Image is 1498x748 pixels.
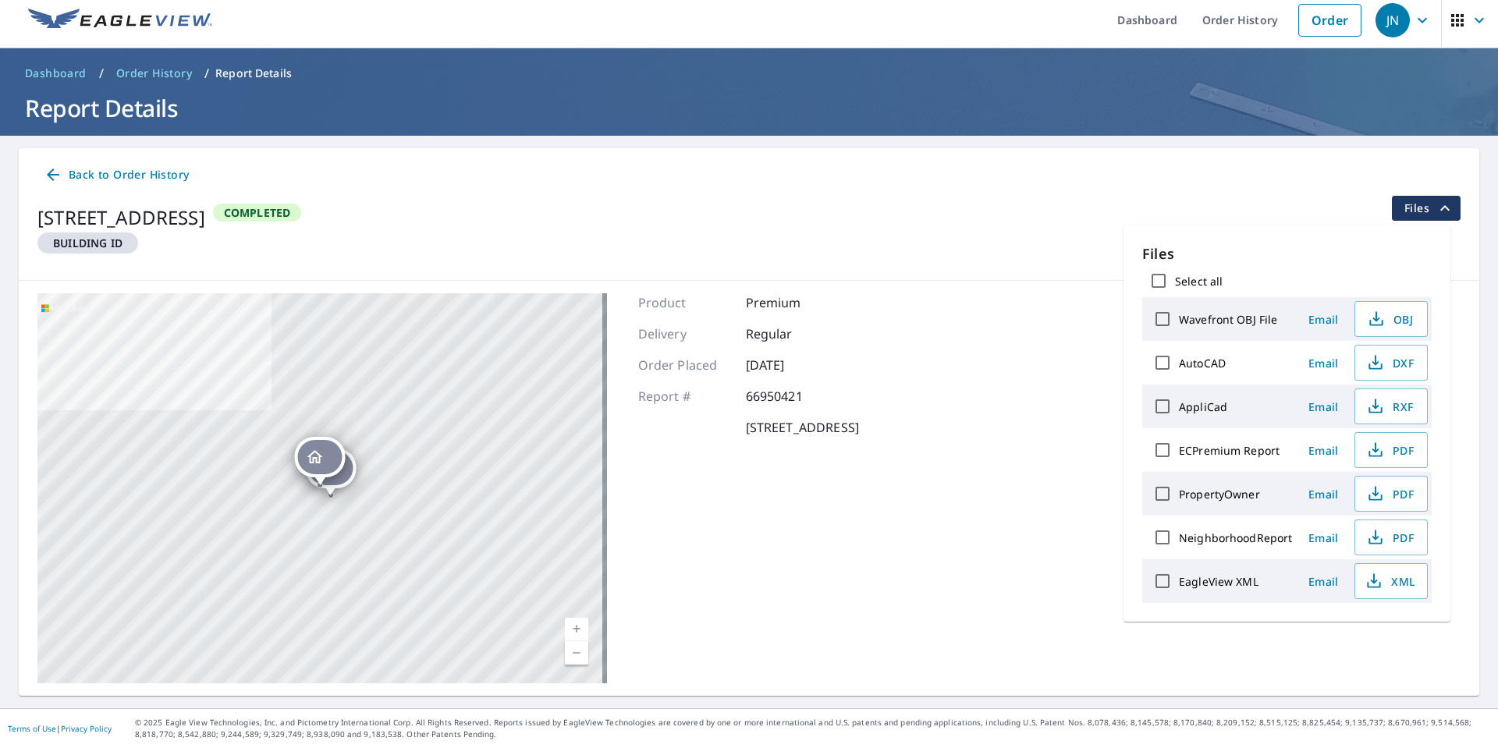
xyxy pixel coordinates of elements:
span: PDF [1365,484,1415,503]
button: DXF [1354,345,1428,381]
span: DXF [1365,353,1415,372]
a: Order [1298,4,1361,37]
a: Current Level 17, Zoom In [565,618,588,641]
span: PDF [1365,441,1415,459]
a: Dashboard [19,61,93,86]
p: Delivery [638,324,732,343]
span: Order History [116,66,192,81]
p: Report Details [215,66,292,81]
label: NeighborhoodReport [1179,530,1292,545]
a: Privacy Policy [61,723,112,734]
button: filesDropdownBtn-66950421 [1391,196,1461,221]
label: ECPremium Report [1179,443,1280,458]
label: Select all [1175,274,1223,289]
em: Building ID [53,236,122,250]
button: OBJ [1354,301,1428,337]
span: Email [1305,574,1342,589]
p: Files [1142,243,1432,264]
button: Email [1298,569,1348,594]
button: RXF [1354,388,1428,424]
p: Regular [746,324,840,343]
img: EV Logo [28,9,212,32]
button: PDF [1354,519,1428,555]
button: Email [1298,307,1348,331]
button: Email [1298,351,1348,375]
p: | [8,724,112,733]
div: Dropped pin, building , Residential property, 757 hampshire drive burleson, TX 76028 [295,437,346,485]
span: RXF [1365,397,1415,416]
a: Order History [110,61,198,86]
h1: Report Details [19,92,1479,124]
p: [STREET_ADDRESS] [746,418,859,437]
button: Email [1298,526,1348,550]
p: 66950421 [746,387,840,406]
span: Email [1305,312,1342,327]
span: PDF [1365,528,1415,547]
button: Email [1298,438,1348,463]
div: JN [1376,3,1410,37]
li: / [204,64,209,83]
span: OBJ [1365,310,1415,328]
label: Wavefront OBJ File [1179,312,1277,327]
p: [DATE] [746,356,840,374]
label: AutoCAD [1179,356,1226,370]
div: [STREET_ADDRESS] [37,204,205,232]
span: Files [1404,199,1454,218]
span: Back to Order History [44,165,189,185]
span: Completed [215,205,300,220]
span: Email [1305,399,1342,414]
span: Email [1305,356,1342,370]
label: EagleView XML [1179,574,1258,589]
nav: breadcrumb [19,61,1479,86]
span: Dashboard [25,66,87,81]
label: PropertyOwner [1179,487,1260,502]
p: © 2025 Eagle View Technologies, Inc. and Pictometry International Corp. All Rights Reserved. Repo... [135,717,1490,740]
button: Email [1298,395,1348,419]
p: Report # [638,387,732,406]
span: Email [1305,487,1342,502]
label: AppliCad [1179,399,1227,414]
a: Back to Order History [37,161,195,190]
li: / [99,64,104,83]
a: Current Level 17, Zoom Out [565,641,588,665]
span: XML [1365,572,1415,590]
span: Email [1305,530,1342,545]
p: Premium [746,293,840,312]
button: PDF [1354,432,1428,468]
span: Email [1305,443,1342,458]
p: Product [638,293,732,312]
a: Terms of Use [8,723,56,734]
button: XML [1354,563,1428,599]
button: Email [1298,482,1348,506]
button: PDF [1354,476,1428,512]
p: Order Placed [638,356,732,374]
